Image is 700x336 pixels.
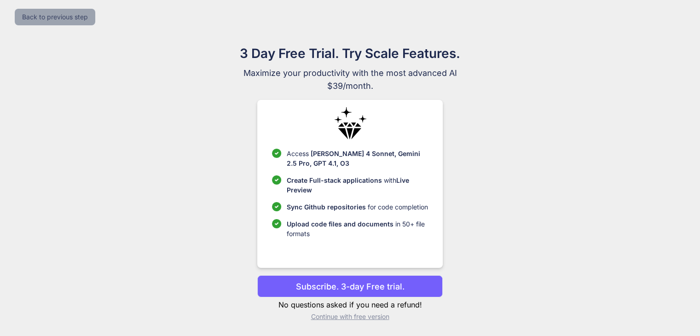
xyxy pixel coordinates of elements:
[257,275,443,297] button: Subscribe. 3-day Free trial.
[287,176,384,184] span: Create Full-stack applications
[287,202,428,212] p: for code completion
[257,312,443,321] p: Continue with free version
[287,175,428,195] p: with
[257,299,443,310] p: No questions asked if you need a refund!
[272,175,281,185] img: checklist
[272,149,281,158] img: checklist
[287,219,428,238] p: in 50+ file formats
[15,9,95,25] button: Back to previous step
[272,219,281,228] img: checklist
[296,280,405,293] p: Subscribe. 3-day Free trial.
[196,67,505,80] span: Maximize your productivity with the most advanced AI
[287,150,420,167] span: [PERSON_NAME] 4 Sonnet, Gemini 2.5 Pro, GPT 4.1, O3
[272,202,281,211] img: checklist
[196,44,505,63] h1: 3 Day Free Trial. Try Scale Features.
[287,203,366,211] span: Sync Github repositories
[287,220,393,228] span: Upload code files and documents
[196,80,505,93] span: $39/month.
[287,149,428,168] p: Access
